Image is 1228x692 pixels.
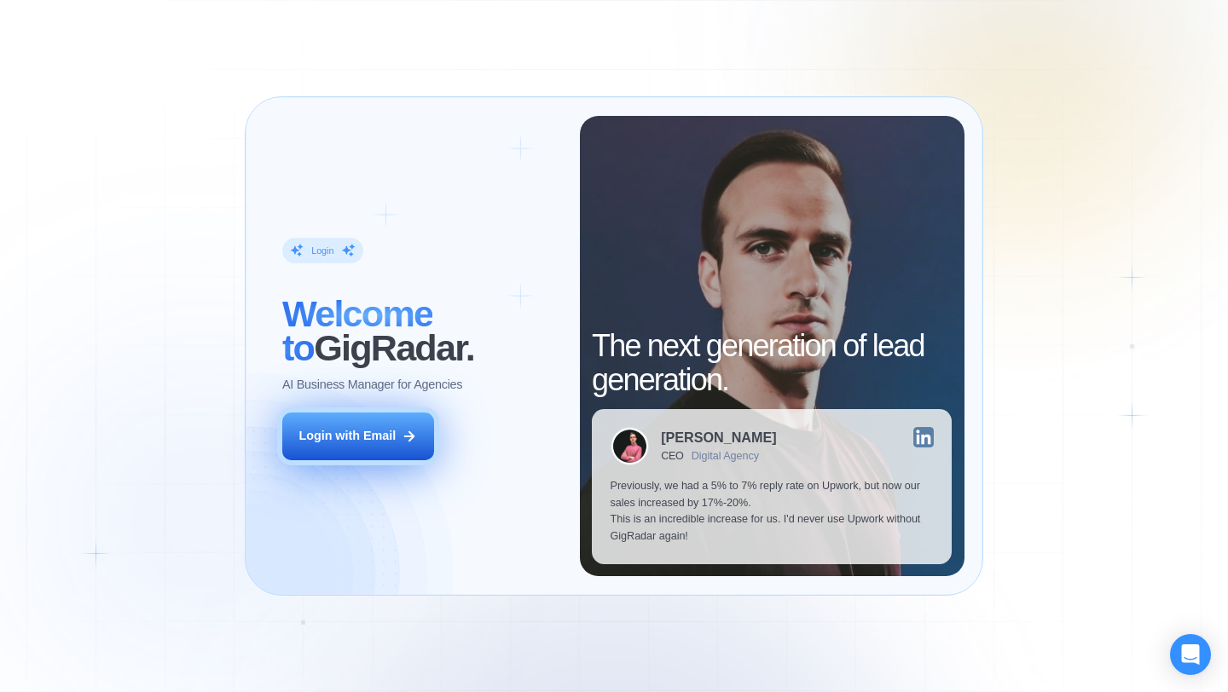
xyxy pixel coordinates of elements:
[611,478,934,545] p: Previously, we had a 5% to 7% reply rate on Upwork, but now our sales increased by 17%-20%. This ...
[298,428,396,445] div: Login with Email
[592,329,952,396] h2: The next generation of lead generation.
[282,377,462,394] p: AI Business Manager for Agencies
[311,245,333,257] div: Login
[1170,634,1211,675] div: Open Intercom Messenger
[661,430,776,444] div: [PERSON_NAME]
[282,293,432,368] span: Welcome to
[661,450,684,462] div: CEO
[692,450,759,462] div: Digital Agency
[282,297,561,365] h2: ‍ GigRadar.
[282,412,434,460] button: Login with Email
